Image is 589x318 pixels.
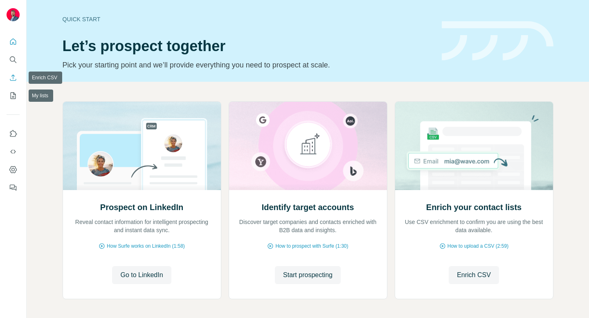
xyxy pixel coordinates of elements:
h2: Prospect on LinkedIn [100,202,183,213]
button: Enrich CSV [7,70,20,85]
p: Discover target companies and contacts enriched with B2B data and insights. [237,218,379,234]
span: Enrich CSV [457,270,491,280]
button: Go to LinkedIn [112,266,171,284]
button: Use Surfe on LinkedIn [7,126,20,141]
img: banner [442,21,553,61]
div: Quick start [63,15,432,23]
button: Use Surfe API [7,144,20,159]
button: Feedback [7,180,20,195]
button: Start prospecting [275,266,341,284]
h1: Let’s prospect together [63,38,432,54]
p: Pick your starting point and we’ll provide everything you need to prospect at scale. [63,59,432,71]
button: Enrich CSV [449,266,499,284]
p: Reveal contact information for intelligent prospecting and instant data sync. [71,218,213,234]
span: Start prospecting [283,270,333,280]
span: How to upload a CSV (2:59) [447,242,508,250]
span: How Surfe works on LinkedIn (1:58) [107,242,185,250]
span: How to prospect with Surfe (1:30) [275,242,348,250]
button: Quick start [7,34,20,49]
button: Dashboard [7,162,20,177]
button: My lists [7,88,20,103]
h2: Enrich your contact lists [426,202,522,213]
span: Go to LinkedIn [120,270,163,280]
img: Prospect on LinkedIn [63,102,221,190]
p: Use CSV enrichment to confirm you are using the best data available. [403,218,545,234]
button: Search [7,52,20,67]
img: Identify target accounts [229,102,387,190]
img: Enrich your contact lists [395,102,553,190]
img: Avatar [7,8,20,21]
h2: Identify target accounts [262,202,354,213]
